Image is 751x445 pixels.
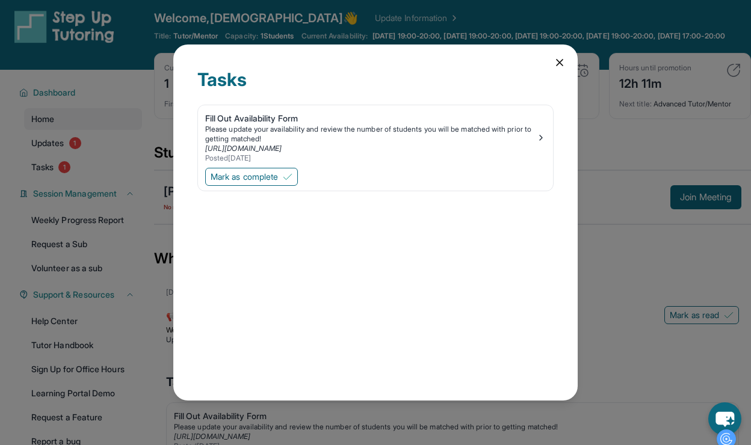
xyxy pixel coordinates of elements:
[205,144,282,153] a: [URL][DOMAIN_NAME]
[205,124,536,144] div: Please update your availability and review the number of students you will be matched with prior ...
[198,105,553,165] a: Fill Out Availability FormPlease update your availability and review the number of students you w...
[205,112,536,124] div: Fill Out Availability Form
[205,168,298,186] button: Mark as complete
[205,153,536,163] div: Posted [DATE]
[708,402,741,435] button: chat-button
[211,171,278,183] span: Mark as complete
[197,69,554,105] div: Tasks
[283,172,292,182] img: Mark as complete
